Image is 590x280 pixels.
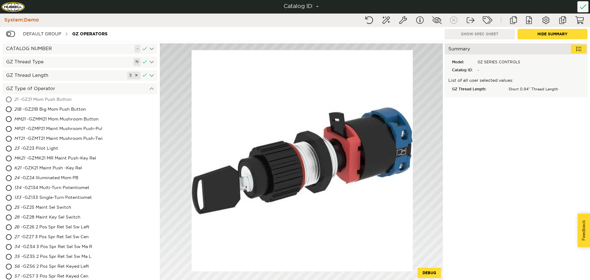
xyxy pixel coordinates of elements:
div: System: Demo [1,17,39,24]
span: 23 [14,146,19,151]
div: - GZMP21 Maint Mushroom Push-Pul [14,124,126,134]
div: GZ Type of Operator [2,83,157,94]
div: S [127,72,140,79]
div: Summary [445,43,588,54]
div: GZ Thread Length [448,85,506,93]
div: - GZ56 2 Pos Spr Ret Keyed Left [14,262,119,272]
span: K21 [14,166,21,170]
div: - GZ23 Pilot Light [14,144,104,154]
div: - GZMT21 Maint Mushroom Push-Twi [14,134,126,144]
span: 21 [14,97,18,102]
div: Model [448,58,475,66]
span: MK21 [14,156,25,160]
span: Short 0.94" Thread Length [509,87,558,91]
div: - GZ27 3 Pos Spr Ret Sel Sw Cen [14,232,119,242]
span: 57 [14,274,19,278]
div: Catalog ID: [284,3,314,11]
div: - GZ28 Maint Key Sel Switch [14,213,115,223]
span: 133 [14,195,21,200]
div: - GZ133 Single-Turn Potentiomet [14,193,120,203]
span: 28 [14,215,19,219]
div: - GZ35 2 Pos Spr Ret Sel Sw Ma L [14,252,120,262]
span: 26 [14,225,19,229]
span: 21B [14,107,21,112]
div: - GZ26 2 Pos Spr Ret Sel Sw Left [14,223,119,232]
span: 34 [14,245,20,249]
div: - GZ134 Multi-Turn Potentiomet [14,183,119,193]
span: MT21 [14,136,25,141]
div: Catalog ID [448,66,475,74]
div: GZ SERIES CONTROLS [475,58,523,66]
span: 24 [14,176,19,180]
span: 27 [14,235,19,239]
div: - GZ21 Mom Push Button [14,95,110,105]
button: Debug [418,268,441,278]
span: 56 [14,264,20,269]
div: Default group [20,28,64,40]
div: - GZ34 3 Pos Spr Ret Sel Sw Ma R [14,242,120,252]
div: - GZMK21 MR Maint Push-Key Rel [14,154,123,164]
span: 25 [14,205,19,210]
p: List of all user selected values: [448,78,584,84]
div: - GZK21 Maint Push -Key Rel [14,164,116,173]
div: GZ Thread Type [2,57,157,67]
span: MM21 [14,117,26,121]
div: - [475,66,523,74]
span: MP21 [14,127,25,131]
span: 35 [14,254,20,259]
div: - GZ25 Maint Sel Switch [14,203,110,213]
div: - GZ24 Illuminated Mom PB [14,173,114,183]
div: - GZ21B Big Mom Push Button [14,105,117,115]
button: Hide Summary [517,29,588,39]
div: - [135,45,140,53]
div: - [316,3,318,11]
div: N [133,58,140,66]
span: 134 [14,186,21,190]
div: GZ Thread Length [2,70,157,81]
div: - GZMM21 Mom Mushroom Button [14,115,124,124]
div: CATALOG NUMBER [2,43,157,54]
div: GZ OPERATORS [69,28,111,40]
